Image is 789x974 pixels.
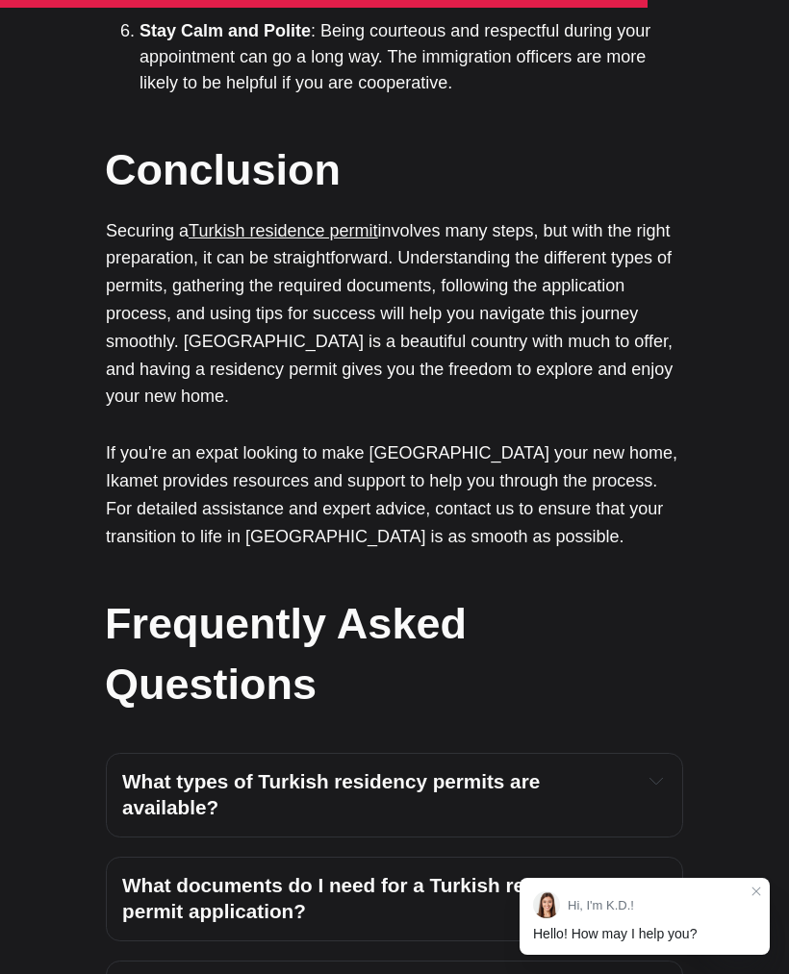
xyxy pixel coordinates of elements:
[646,769,667,792] button: Expand toggle to read content
[533,926,697,941] jdiv: Hello! How may I help you?
[646,873,667,896] button: Expand toggle to read content
[106,439,683,550] p: If you're an expat looking to make [GEOGRAPHIC_DATA] your new home, Ikamet provides resources and...
[106,217,683,412] p: Securing a involves many steps, but with the right preparation, it can be straightforward. Unders...
[122,874,604,922] span: What documents do I need for a Turkish residency permit application?
[140,21,311,40] strong: Stay Calm and Polite
[122,770,546,818] span: What types of Turkish residency permits are available?
[568,898,634,912] jdiv: Hi, I'm K.D.!
[140,18,683,96] li: : Being courteous and respectful during your appointment can go a long way. The immigration offic...
[189,221,377,240] a: Turkish residence permit
[105,139,682,200] h2: Conclusion
[105,593,682,714] h2: Frequently Asked Questions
